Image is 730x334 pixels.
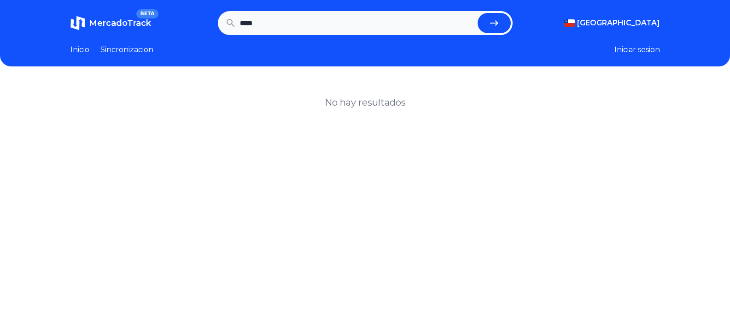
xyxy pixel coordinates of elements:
[564,18,660,29] button: [GEOGRAPHIC_DATA]
[70,16,85,30] img: MercadoTrack
[564,19,575,27] img: Chile
[136,9,158,18] span: BETA
[89,18,151,28] span: MercadoTrack
[100,44,153,55] a: Sincronizacion
[577,18,660,29] span: [GEOGRAPHIC_DATA]
[325,96,406,109] h1: No hay resultados
[614,44,660,55] button: Iniciar sesion
[70,44,89,55] a: Inicio
[70,16,151,30] a: MercadoTrackBETA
